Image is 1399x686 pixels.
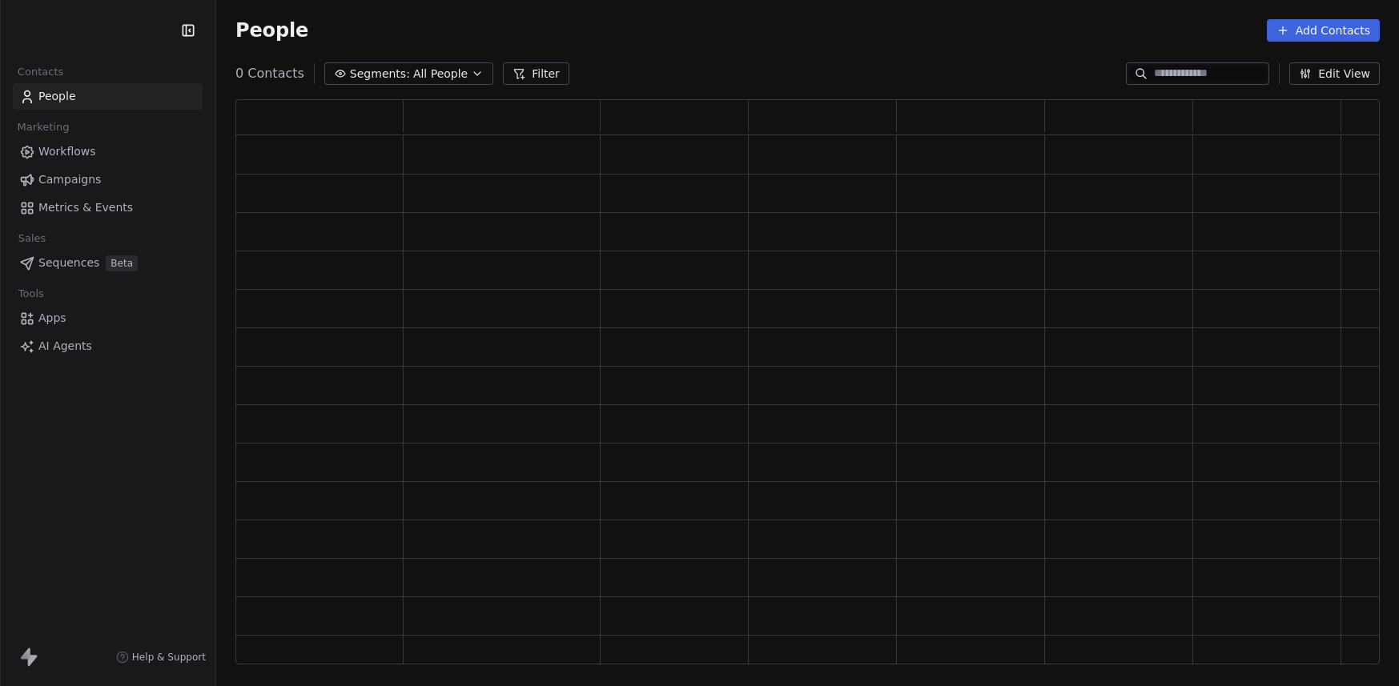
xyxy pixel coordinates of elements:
span: Sequences [38,255,99,271]
span: All People [413,66,468,82]
a: Metrics & Events [13,195,203,221]
button: Add Contacts [1267,19,1380,42]
span: Campaigns [38,171,101,188]
a: Workflows [13,138,203,165]
span: Help & Support [132,651,206,664]
a: People [13,83,203,110]
span: Workflows [38,143,96,160]
a: SequencesBeta [13,250,203,276]
a: AI Agents [13,333,203,359]
span: Apps [38,310,66,327]
span: People [38,88,76,105]
button: Filter [503,62,569,85]
span: 0 Contacts [235,64,304,83]
span: AI Agents [38,338,92,355]
span: Marketing [10,115,76,139]
span: Tools [11,282,50,306]
span: Beta [106,255,138,271]
a: Help & Support [116,651,206,664]
a: Apps [13,305,203,331]
span: Metrics & Events [38,199,133,216]
span: Contacts [10,60,70,84]
span: Segments: [350,66,410,82]
span: Sales [11,227,53,251]
button: Edit View [1289,62,1380,85]
span: People [235,18,308,42]
a: Campaigns [13,166,203,193]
